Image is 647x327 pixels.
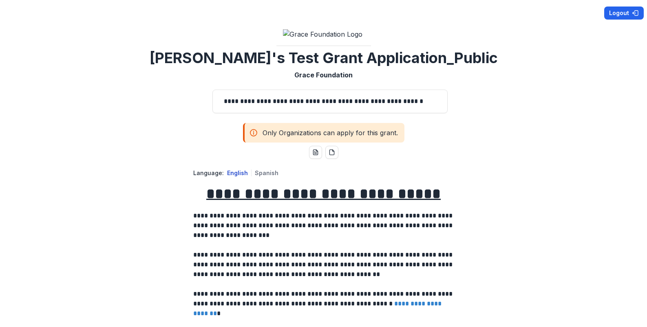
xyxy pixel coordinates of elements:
button: English [227,169,248,176]
button: Spanish [255,169,278,176]
button: Logout [604,7,644,20]
p: Language: [193,169,224,177]
p: Grace Foundation [294,70,353,80]
button: word-download [309,146,322,159]
div: Only Organizations can apply for this grant. [243,123,404,143]
h2: [PERSON_NAME]'s Test Grant Application_Public [150,49,498,67]
button: pdf-download [325,146,338,159]
img: Grace Foundation Logo [283,29,364,39]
